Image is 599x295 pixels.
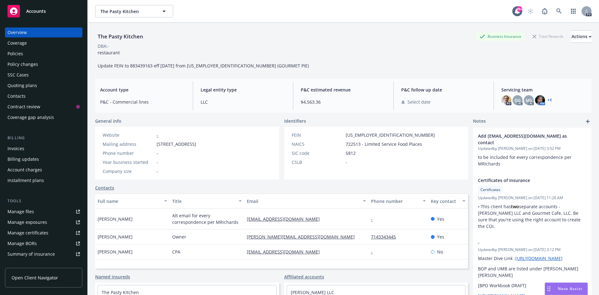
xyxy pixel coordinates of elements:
[95,5,173,17] button: The Pasty Kitchen
[346,141,422,147] span: 722513 - Limited Service Food Places
[157,150,158,156] span: -
[26,9,46,14] span: Accounts
[567,5,580,17] a: Switch app
[100,8,154,15] span: The Pasty Kitchen
[95,184,114,191] a: Contacts
[473,128,592,172] div: Add [EMAIL_ADDRESS][DOMAIN_NAME] as contactUpdatedby [PERSON_NAME] on [DATE] 3:52 PMto be include...
[7,91,26,101] div: Contacts
[5,154,82,164] a: Billing updates
[478,239,570,246] span: -
[284,118,306,124] span: Identifiers
[473,118,486,125] span: Notes
[5,144,82,154] a: Invoices
[515,255,562,261] a: [URL][DOMAIN_NAME]
[478,177,570,184] span: Certificates of Insurance
[371,234,401,240] a: 7143343445
[7,228,48,238] div: Manage certificates
[172,212,242,225] span: Alt email for every correspondence per MRichards
[98,198,160,204] div: Full name
[7,217,47,227] div: Manage exposures
[5,238,82,248] a: Manage BORs
[95,118,121,124] span: General info
[284,273,324,280] a: Affiliated accounts
[5,249,82,259] a: Summary of insurance
[478,154,573,167] span: to be included for every correspondence per MRichards
[478,247,587,253] span: Updated by [PERSON_NAME] on [DATE] 3:12 PM
[103,159,154,165] div: Year business started
[7,70,29,80] div: SSC Cases
[5,217,82,227] a: Manage exposures
[292,159,343,165] div: CSLB
[247,234,360,240] a: [PERSON_NAME][EMAIL_ADDRESS][DOMAIN_NAME]
[5,175,82,185] a: Installment plans
[157,159,158,165] span: -
[501,95,511,105] img: photo
[5,2,82,20] a: Accounts
[478,282,587,289] p: [BPO Workbook DRAFT]
[5,165,82,175] a: Account charges
[346,132,435,138] span: [US_EMPLOYER_IDENTIFICATION_NUMBER]
[7,238,37,248] div: Manage BORs
[501,86,587,93] span: Servicing team
[5,135,82,141] div: Billing
[478,133,570,146] span: Add [EMAIL_ADDRESS][DOMAIN_NAME] as contact
[301,99,386,105] span: $4,563.36
[172,234,186,240] span: Owner
[371,249,377,255] a: -
[437,216,444,222] span: Yes
[5,70,82,80] a: SSC Cases
[346,150,356,156] span: 5812
[292,132,343,138] div: FEIN
[371,198,419,204] div: Phone number
[247,198,359,204] div: Email
[7,102,40,112] div: Contract review
[172,248,180,255] span: CPA
[201,86,286,93] span: Legal entity type
[103,168,154,175] div: Company size
[95,194,170,209] button: Full name
[98,234,133,240] span: [PERSON_NAME]
[7,81,37,91] div: Quoting plans
[7,165,42,175] div: Account charges
[346,159,347,165] span: -
[98,50,309,69] span: restaurant Update FEIN to 883439163 eff [DATE] from [US_EMPLOYER_IDENTIFICATION_NUMBER] (GOURMET ...
[103,141,154,147] div: Mailing address
[7,27,27,37] div: Overview
[478,146,587,151] span: Updated by [PERSON_NAME] on [DATE] 3:52 PM
[201,99,286,105] span: LLC
[7,38,27,48] div: Coverage
[12,274,58,281] span: Open Client Navigator
[7,112,54,122] div: Coverage gap analysis
[5,27,82,37] a: Overview
[538,5,551,17] a: Report a Bug
[95,273,130,280] a: Named insureds
[98,216,133,222] span: [PERSON_NAME]
[7,49,23,59] div: Policies
[98,248,133,255] span: [PERSON_NAME]
[572,30,592,43] button: Actions
[170,194,244,209] button: Title
[478,255,587,262] p: Master Dive Link -
[473,172,592,234] div: Certificates of InsuranceCertificatesUpdatedby [PERSON_NAME] on [DATE] 11:26 AM• This client hast...
[292,150,343,156] div: SIC code
[511,204,519,209] strong: two
[526,97,532,104] span: MS
[371,216,377,222] a: -
[247,216,325,222] a: [EMAIL_ADDRESS][DOMAIN_NAME]
[480,187,500,193] span: Certificates
[5,228,82,238] a: Manage certificates
[157,141,196,147] span: [STREET_ADDRESS]
[7,175,44,185] div: Installment plans
[292,141,343,147] div: NAICS
[5,102,82,112] a: Contract review
[172,198,235,204] div: Title
[553,5,565,17] a: Search
[437,234,444,240] span: Yes
[7,154,39,164] div: Billing updates
[103,132,154,138] div: Website
[5,91,82,101] a: Contacts
[535,95,545,105] img: photo
[247,249,325,255] a: [EMAIL_ADDRESS][DOMAIN_NAME]
[548,98,552,102] a: +1
[529,32,567,40] div: Total Rewards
